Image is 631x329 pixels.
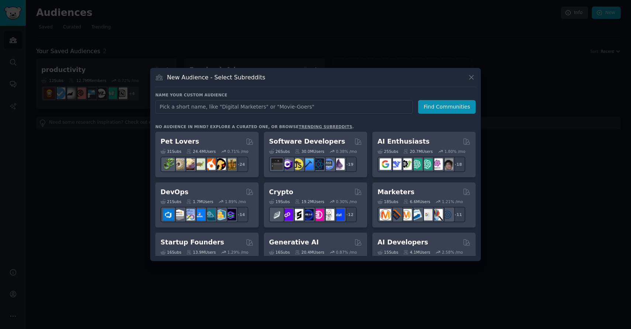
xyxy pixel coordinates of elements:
[292,209,303,220] img: ethstaker
[377,149,398,154] div: 25 Sub s
[377,137,430,146] h2: AI Enthusiasts
[271,158,283,170] img: software
[421,158,432,170] img: chatgpt_prompts_
[155,100,413,114] input: Pick a short name, like "Digital Marketers" or "Movie-Goers"
[173,158,185,170] img: ballpython
[173,209,185,220] img: AWS_Certified_Experts
[282,158,293,170] img: csharp
[295,250,324,255] div: 20.4M Users
[269,250,290,255] div: 16 Sub s
[194,209,205,220] img: DevOpsLinks
[431,209,443,220] img: MarketingResearch
[302,209,314,220] img: web3
[269,199,290,204] div: 19 Sub s
[411,209,422,220] img: Emailmarketing
[377,188,414,197] h2: Marketers
[233,157,248,172] div: + 24
[167,73,265,81] h3: New Audience - Select Subreddits
[377,250,398,255] div: 15 Sub s
[390,158,401,170] img: DeepSeek
[336,199,357,204] div: 0.30 % /mo
[403,149,432,154] div: 20.7M Users
[271,209,283,220] img: ethfinance
[444,149,465,154] div: 1.80 % /mo
[341,207,357,222] div: + 12
[377,238,428,247] h2: AI Developers
[163,158,174,170] img: herpetology
[233,207,248,222] div: + 14
[214,158,226,170] img: PetAdvice
[411,158,422,170] img: chatgpt_promptDesign
[155,92,476,97] h3: Name your custom audience
[161,238,224,247] h2: Startup Founders
[442,158,453,170] img: ArtificalIntelligence
[403,199,430,204] div: 6.6M Users
[450,157,465,172] div: + 18
[183,158,195,170] img: leopardgeckos
[442,209,453,220] img: OnlineMarketing
[323,209,334,220] img: CryptoNews
[186,250,215,255] div: 13.9M Users
[227,149,248,154] div: 0.71 % /mo
[161,188,189,197] h2: DevOps
[161,137,199,146] h2: Pet Lovers
[186,199,213,204] div: 1.7M Users
[442,199,463,204] div: 1.21 % /mo
[161,149,181,154] div: 31 Sub s
[282,209,293,220] img: 0xPolygon
[390,209,401,220] img: bigseo
[163,209,174,220] img: azuredevops
[341,157,357,172] div: + 19
[380,158,391,170] img: GoogleGeminiAI
[214,209,226,220] img: aws_cdk
[186,149,215,154] div: 24.4M Users
[313,158,324,170] img: reactnative
[302,158,314,170] img: iOSProgramming
[194,158,205,170] img: turtle
[336,149,357,154] div: 0.38 % /mo
[403,250,430,255] div: 4.1M Users
[225,209,236,220] img: PlatformEngineers
[269,137,345,146] h2: Software Developers
[225,158,236,170] img: dogbreed
[400,158,412,170] img: AItoolsCatalog
[292,158,303,170] img: learnjavascript
[333,158,345,170] img: elixir
[313,209,324,220] img: defiblockchain
[377,199,398,204] div: 18 Sub s
[295,149,324,154] div: 30.0M Users
[336,250,357,255] div: 0.87 % /mo
[227,250,248,255] div: 1.29 % /mo
[269,149,290,154] div: 26 Sub s
[161,250,181,255] div: 16 Sub s
[418,100,476,114] button: Find Communities
[431,158,443,170] img: OpenAIDev
[442,250,463,255] div: 2.58 % /mo
[183,209,195,220] img: Docker_DevOps
[269,238,319,247] h2: Generative AI
[155,124,354,129] div: No audience in mind? Explore a curated one, or browse .
[323,158,334,170] img: AskComputerScience
[400,209,412,220] img: AskMarketing
[295,199,324,204] div: 19.2M Users
[380,209,391,220] img: content_marketing
[333,209,345,220] img: defi_
[450,207,465,222] div: + 11
[225,199,246,204] div: 1.89 % /mo
[269,188,293,197] h2: Crypto
[421,209,432,220] img: googleads
[204,209,215,220] img: platformengineering
[161,199,181,204] div: 21 Sub s
[204,158,215,170] img: cockatiel
[299,124,352,129] a: trending subreddits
